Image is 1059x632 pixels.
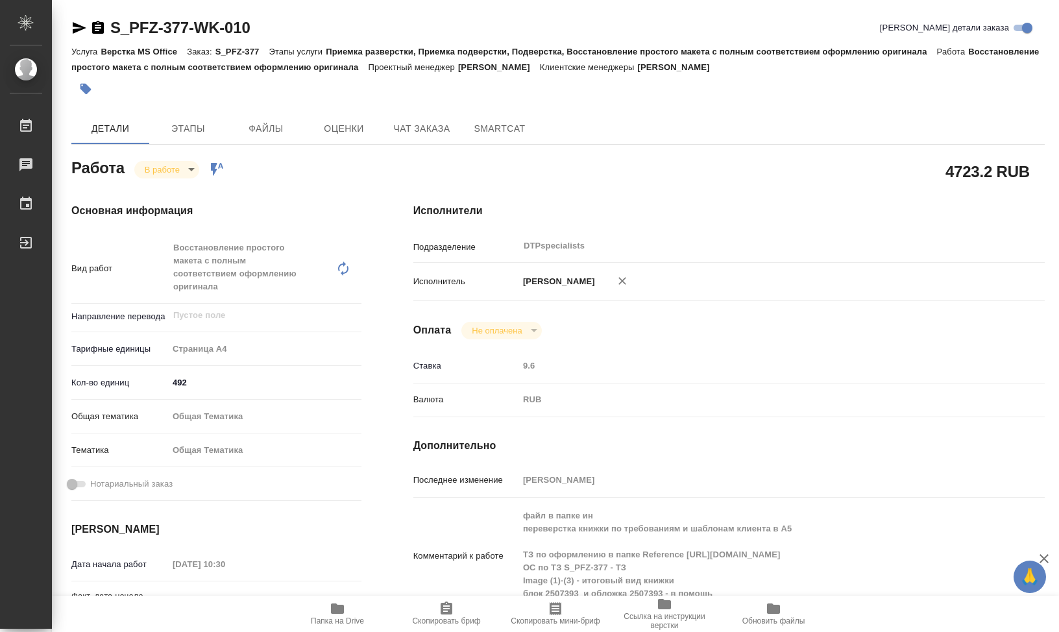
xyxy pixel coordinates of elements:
[518,275,595,288] p: [PERSON_NAME]
[90,20,106,36] button: Скопировать ссылку
[540,62,638,72] p: Клиентские менеджеры
[518,505,992,605] textarea: файл в папке ин переверстка книжки по требованиям и шаблонам клиента в А5 ТЗ по оформлению в папк...
[269,47,326,56] p: Этапы услуги
[71,590,168,616] p: Факт. дата начала работ
[1014,561,1046,593] button: 🙏
[608,267,637,295] button: Удалить исполнителя
[518,470,992,489] input: Пустое поле
[157,121,219,137] span: Этапы
[518,356,992,375] input: Пустое поле
[413,474,518,487] p: Последнее изменение
[511,616,600,626] span: Скопировать мини-бриф
[412,616,480,626] span: Скопировать бриф
[945,160,1030,182] h2: 4723.2 RUB
[71,75,100,103] button: Добавить тэг
[79,121,141,137] span: Детали
[283,596,392,632] button: Папка на Drive
[413,550,518,563] p: Комментарий к работе
[71,444,168,457] p: Тематика
[413,322,452,338] h4: Оплата
[172,308,331,323] input: Пустое поле
[368,62,457,72] p: Проектный менеджер
[71,376,168,389] p: Кол-во единиц
[71,522,361,537] h4: [PERSON_NAME]
[326,47,936,56] p: Приемка разверстки, Приемка подверстки, Подверстка, Восстановление простого макета с полным соотв...
[638,62,720,72] p: [PERSON_NAME]
[413,359,518,372] p: Ставка
[168,555,282,574] input: Пустое поле
[413,393,518,406] p: Валюта
[458,62,540,72] p: [PERSON_NAME]
[413,275,518,288] p: Исполнитель
[71,262,168,275] p: Вид работ
[110,19,250,36] a: S_PFZ-377-WK-010
[413,203,1045,219] h4: Исполнители
[1019,563,1041,590] span: 🙏
[313,121,375,137] span: Оценки
[468,325,526,336] button: Не оплачена
[168,439,361,461] div: Общая Тематика
[71,203,361,219] h4: Основная информация
[71,155,125,178] h2: Работа
[469,121,531,137] span: SmartCat
[71,20,87,36] button: Скопировать ссылку для ЯМессенджера
[413,438,1045,454] h4: Дополнительно
[518,389,992,411] div: RUB
[719,596,828,632] button: Обновить файлы
[71,558,168,571] p: Дата начала работ
[461,322,541,339] div: В работе
[71,310,168,323] p: Направление перевода
[141,164,184,175] button: В работе
[391,121,453,137] span: Чат заказа
[168,593,282,612] input: Пустое поле
[610,596,719,632] button: Ссылка на инструкции верстки
[71,343,168,356] p: Тарифные единицы
[168,338,361,360] div: Страница А4
[71,47,101,56] p: Услуга
[501,596,610,632] button: Скопировать мини-бриф
[71,410,168,423] p: Общая тематика
[392,596,501,632] button: Скопировать бриф
[235,121,297,137] span: Файлы
[937,47,969,56] p: Работа
[413,241,518,254] p: Подразделение
[134,161,199,178] div: В работе
[187,47,215,56] p: Заказ:
[101,47,187,56] p: Верстка MS Office
[742,616,805,626] span: Обновить файлы
[880,21,1009,34] span: [PERSON_NAME] детали заказа
[168,373,361,392] input: ✎ Введи что-нибудь
[311,616,364,626] span: Папка на Drive
[168,406,361,428] div: Общая Тематика
[618,612,711,630] span: Ссылка на инструкции верстки
[215,47,269,56] p: S_PFZ-377
[90,478,173,491] span: Нотариальный заказ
